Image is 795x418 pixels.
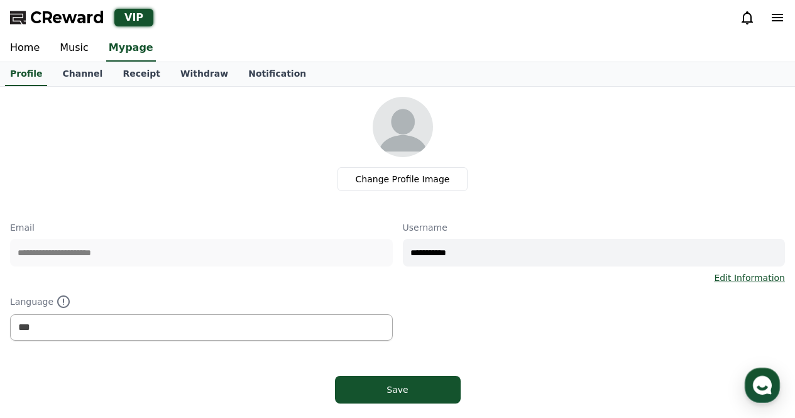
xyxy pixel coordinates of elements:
[112,62,170,86] a: Receipt
[373,97,433,157] img: profile_image
[170,62,238,86] a: Withdraw
[360,383,436,396] div: Save
[335,376,461,404] button: Save
[10,294,393,309] p: Language
[714,272,785,284] a: Edit Information
[30,8,104,28] span: CReward
[238,62,316,86] a: Notification
[5,62,47,86] a: Profile
[10,221,393,234] p: Email
[337,167,468,191] label: Change Profile Image
[10,8,104,28] a: CReward
[106,35,156,62] a: Mypage
[114,9,153,26] div: VIP
[403,221,786,234] p: Username
[52,62,112,86] a: Channel
[50,35,99,62] a: Music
